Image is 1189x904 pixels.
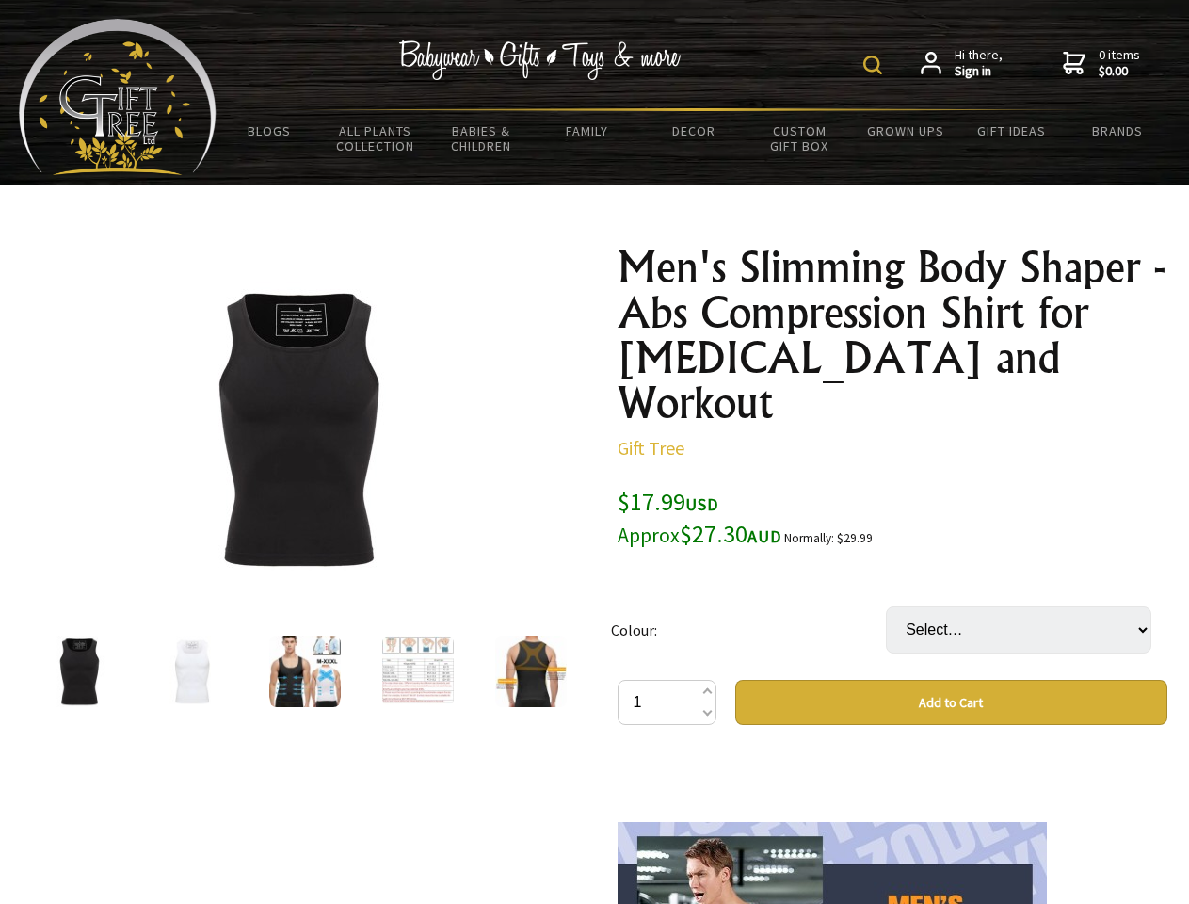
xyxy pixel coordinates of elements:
span: AUD [747,525,781,547]
img: Babyware - Gifts - Toys and more... [19,19,217,175]
td: Colour: [611,580,886,680]
img: Men's Slimming Body Shaper - Abs Compression Shirt for Gynecomastia and Workout [43,636,115,707]
a: Brands [1065,111,1171,151]
img: Men's Slimming Body Shaper - Abs Compression Shirt for Gynecomastia and Workout [495,636,567,707]
small: Normally: $29.99 [784,530,873,546]
a: Custom Gift Box [747,111,853,166]
span: $17.99 $27.30 [618,486,781,549]
span: 0 items [1099,46,1140,80]
a: 0 items$0.00 [1063,47,1140,80]
a: Family [535,111,641,151]
span: Hi there, [955,47,1003,80]
img: Men's Slimming Body Shaper - Abs Compression Shirt for Gynecomastia and Workout [151,282,444,575]
img: Men's Slimming Body Shaper - Abs Compression Shirt for Gynecomastia and Workout [269,636,341,707]
a: All Plants Collection [323,111,429,166]
a: Gift Tree [618,436,684,460]
h1: Men's Slimming Body Shaper - Abs Compression Shirt for [MEDICAL_DATA] and Workout [618,245,1167,426]
a: BLOGS [217,111,323,151]
span: USD [685,493,718,515]
button: Add to Cart [735,680,1167,725]
a: Gift Ideas [958,111,1065,151]
strong: $0.00 [1099,63,1140,80]
a: Babies & Children [428,111,535,166]
small: Approx [618,523,680,548]
img: product search [863,56,882,74]
img: Men's Slimming Body Shaper - Abs Compression Shirt for Gynecomastia and Workout [156,636,228,707]
img: Babywear - Gifts - Toys & more [399,40,682,80]
strong: Sign in [955,63,1003,80]
a: Decor [640,111,747,151]
img: Men's Slimming Body Shaper - Abs Compression Shirt for Gynecomastia and Workout [382,636,454,707]
a: Hi there,Sign in [921,47,1003,80]
a: Grown Ups [852,111,958,151]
